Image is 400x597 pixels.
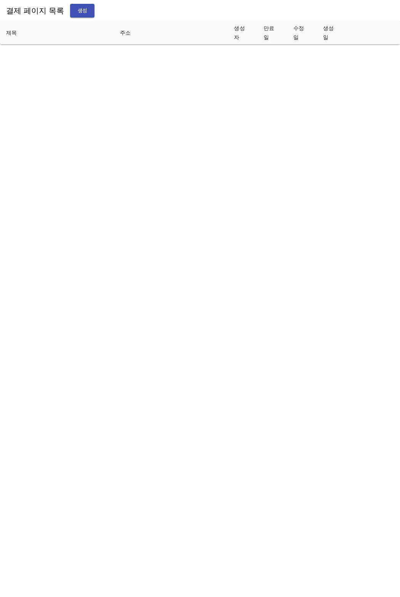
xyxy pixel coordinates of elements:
th: 생성자 [228,21,258,45]
th: 수정일 [287,21,317,45]
th: 생성일 [317,21,347,45]
h6: 결제 페이지 목록 [6,5,64,17]
button: 생성 [70,4,94,18]
th: 주소 [114,21,228,45]
span: 생성 [76,6,88,16]
th: 만료일 [258,21,287,45]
